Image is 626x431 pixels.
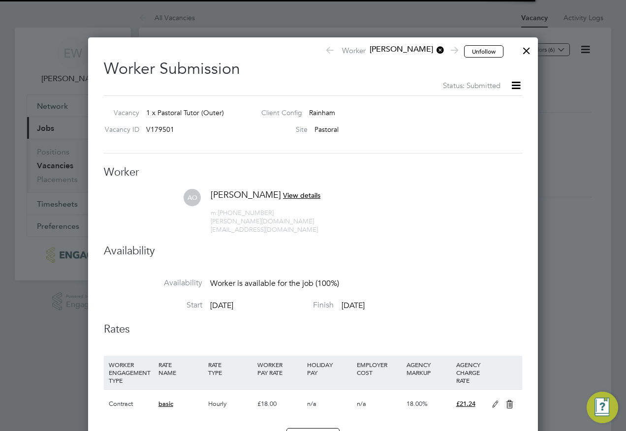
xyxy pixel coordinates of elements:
[211,209,218,217] span: m:
[314,125,339,134] span: Pastoral
[253,125,308,134] label: Site
[366,44,444,55] span: [PERSON_NAME]
[253,108,302,117] label: Client Config
[307,400,316,408] span: n/a
[309,108,335,117] span: Rainham
[100,125,139,134] label: Vacancy ID
[342,301,365,310] span: [DATE]
[456,400,475,408] span: £21.24
[104,322,522,337] h3: Rates
[146,125,174,134] span: V179501
[211,217,318,234] span: [PERSON_NAME][DOMAIN_NAME][EMAIL_ADDRESS][DOMAIN_NAME]
[206,356,255,381] div: RATE TYPE
[587,392,618,423] button: Engage Resource Center
[104,51,522,92] h2: Worker Submission
[104,244,522,258] h3: Availability
[357,400,366,408] span: n/a
[283,191,320,200] span: View details
[211,189,281,200] span: [PERSON_NAME]
[100,108,139,117] label: Vacancy
[210,301,233,310] span: [DATE]
[255,390,305,418] div: £18.00
[325,44,457,58] span: Worker
[454,356,487,389] div: AGENCY CHARGE RATE
[104,165,522,180] h3: Worker
[354,356,404,381] div: EMPLOYER COST
[104,300,202,310] label: Start
[305,356,354,381] div: HOLIDAY PAY
[404,356,454,381] div: AGENCY MARKUP
[158,400,173,408] span: basic
[146,108,224,117] span: 1 x Pastoral Tutor (Outer)
[255,356,305,381] div: WORKER PAY RATE
[106,356,156,389] div: WORKER ENGAGEMENT TYPE
[156,356,206,381] div: RATE NAME
[235,300,334,310] label: Finish
[211,209,274,217] span: [PHONE_NUMBER]
[407,400,428,408] span: 18.00%
[443,81,501,90] span: Status: Submitted
[104,278,202,288] label: Availability
[106,390,156,418] div: Contract
[464,45,503,58] button: Unfollow
[210,278,339,288] span: Worker is available for the job (100%)
[206,390,255,418] div: Hourly
[184,189,201,206] span: AO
